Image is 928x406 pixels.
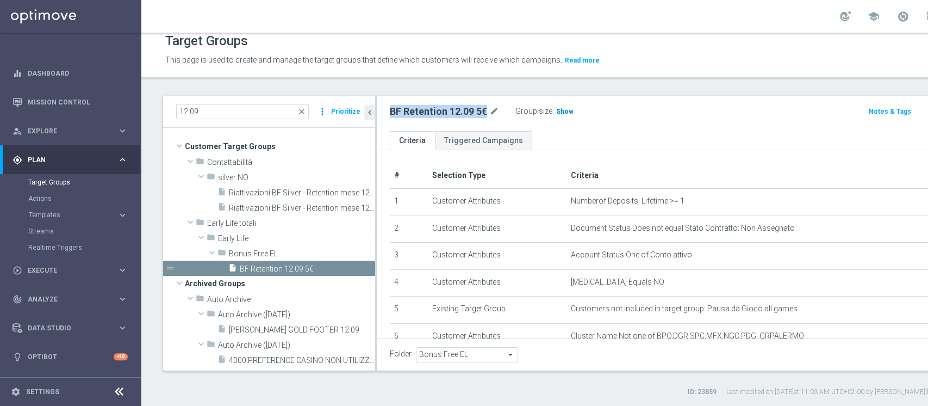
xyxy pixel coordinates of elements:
[207,172,215,184] i: folder
[390,188,428,216] td: 1
[217,355,226,367] i: insert_drive_file
[28,194,113,203] a: Actions
[688,387,717,397] label: ID: 23859
[165,33,248,49] h1: Target Groups
[228,263,237,276] i: insert_drive_file
[13,323,117,333] div: Data Studio
[196,157,204,169] i: folder
[28,174,140,190] div: Target Groups
[240,264,375,274] span: BF Retention 12.09 5&#x20AC;
[196,218,204,230] i: folder
[13,266,22,275] i: play_circle_outline
[329,104,362,119] button: Prioritize
[364,104,375,120] button: chevron_left
[13,126,117,136] div: Explore
[218,341,375,350] span: Auto Archive (2024-03-10)
[428,297,566,324] td: Existing Target Group
[489,105,499,118] i: mode_edit
[229,249,375,259] span: Bonus Free EL
[13,294,22,304] i: track_changes
[207,219,375,228] span: Early Life totali
[207,233,215,245] i: folder
[571,196,684,206] span: Numberof Deposits, Lifetime >= 1
[28,157,117,163] span: Plan
[26,389,59,395] a: Settings
[868,10,880,22] span: school
[185,139,375,154] span: Customer Target Groups
[390,216,428,243] td: 2
[114,353,128,360] div: +10
[29,212,117,218] div: Templates
[390,323,428,350] td: 6
[185,276,375,291] span: Archived Groups
[428,269,566,297] td: Customer Attributes
[28,239,140,256] div: Realtime Triggers
[571,331,804,341] span: Cluster Name Not one of BPO,DGR,SPC,MFX,NGC,PDG_GRPALERMO
[218,310,375,319] span: Auto Archive (2023-03-12)
[12,127,128,136] button: person_search Explore keyboard_arrow_right
[207,158,375,167] span: Contattabilit&#xE0;
[571,171,599,180] span: Criteria
[28,296,117,303] span: Analyze
[390,105,487,118] h2: BF Retention 12.09 5€
[207,340,215,352] i: folder
[12,324,128,333] div: Data Studio keyboard_arrow_right
[11,387,21,397] i: settings
[12,156,128,164] div: gps_fixed Plan keyboard_arrow_right
[196,294,204,306] i: folder
[28,207,140,223] div: Templates
[564,54,601,66] button: Read more
[28,128,117,134] span: Explore
[117,265,128,275] i: keyboard_arrow_right
[365,107,375,118] i: chevron_left
[390,269,428,297] td: 4
[28,227,113,236] a: Streams
[117,323,128,333] i: keyboard_arrow_right
[571,250,692,260] span: Account Status One of Conto attivo
[13,155,117,165] div: Plan
[868,106,912,118] button: Notes & Tags
[229,356,375,365] span: 4000 PREFERENCE CASINO NON UTILIZZATORI APP CASINO M8 12.09
[13,352,22,362] i: lightbulb
[428,323,566,350] td: Customer Attributes
[229,204,375,213] span: Riattivazioni BF Silver - Retention mese 12.09 top
[13,59,128,88] div: Dashboard
[217,187,226,200] i: insert_drive_file
[28,211,128,219] button: Templates keyboard_arrow_right
[515,107,552,116] label: Group size
[556,108,574,115] span: Show
[390,349,412,359] label: Folder
[428,163,566,188] th: Selection Type
[218,234,375,243] span: Early Life
[12,69,128,78] button: equalizer Dashboard
[28,325,117,331] span: Data Studio
[13,266,117,275] div: Execute
[12,266,128,275] div: play_circle_outline Execute keyboard_arrow_right
[12,295,128,304] button: track_changes Analyze keyboard_arrow_right
[28,267,117,274] span: Execute
[13,155,22,165] i: gps_fixed
[217,202,226,215] i: insert_drive_file
[229,325,375,335] span: CAMPAGNA GOLD FOOTER 12.09
[28,223,140,239] div: Streams
[13,88,128,116] div: Mission Control
[207,295,375,304] span: Auto Archive
[317,104,328,119] i: more_vert
[12,353,128,361] button: lightbulb Optibot +10
[217,324,226,337] i: insert_drive_file
[217,248,226,261] i: folder
[28,59,128,88] a: Dashboard
[218,173,375,182] span: silver NO
[117,155,128,165] i: keyboard_arrow_right
[297,107,306,116] span: close
[117,126,128,136] i: keyboard_arrow_right
[117,294,128,304] i: keyboard_arrow_right
[13,342,128,371] div: Optibot
[229,188,375,198] span: Riattivazioni BF Silver - Retention mese 12.09 low
[176,104,309,119] input: Quick find group or folder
